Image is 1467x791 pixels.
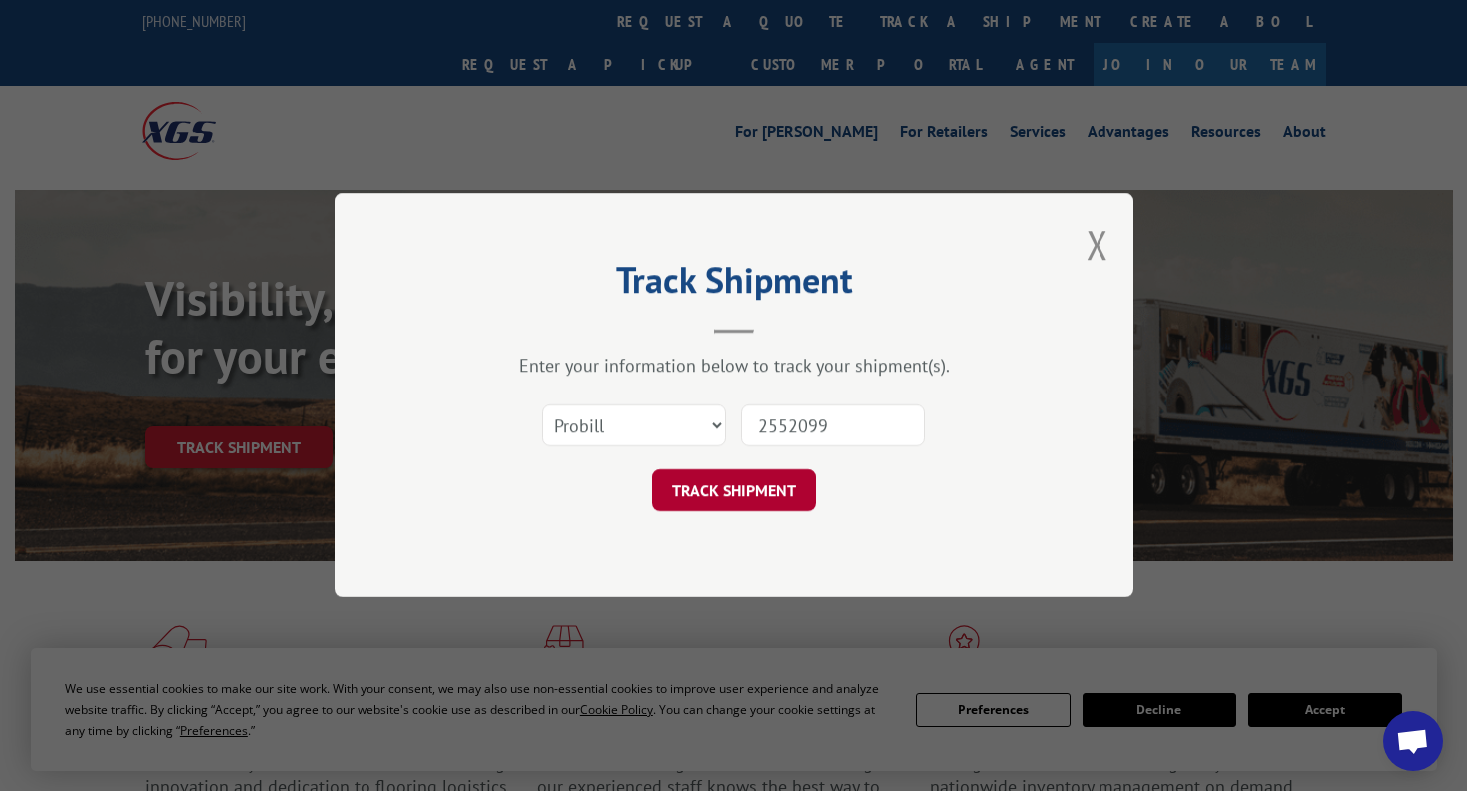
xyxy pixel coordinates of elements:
[1087,218,1108,271] button: Close modal
[434,355,1034,378] div: Enter your information below to track your shipment(s).
[652,470,816,512] button: TRACK SHIPMENT
[1383,711,1443,771] a: Open chat
[741,405,925,447] input: Number(s)
[434,266,1034,304] h2: Track Shipment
